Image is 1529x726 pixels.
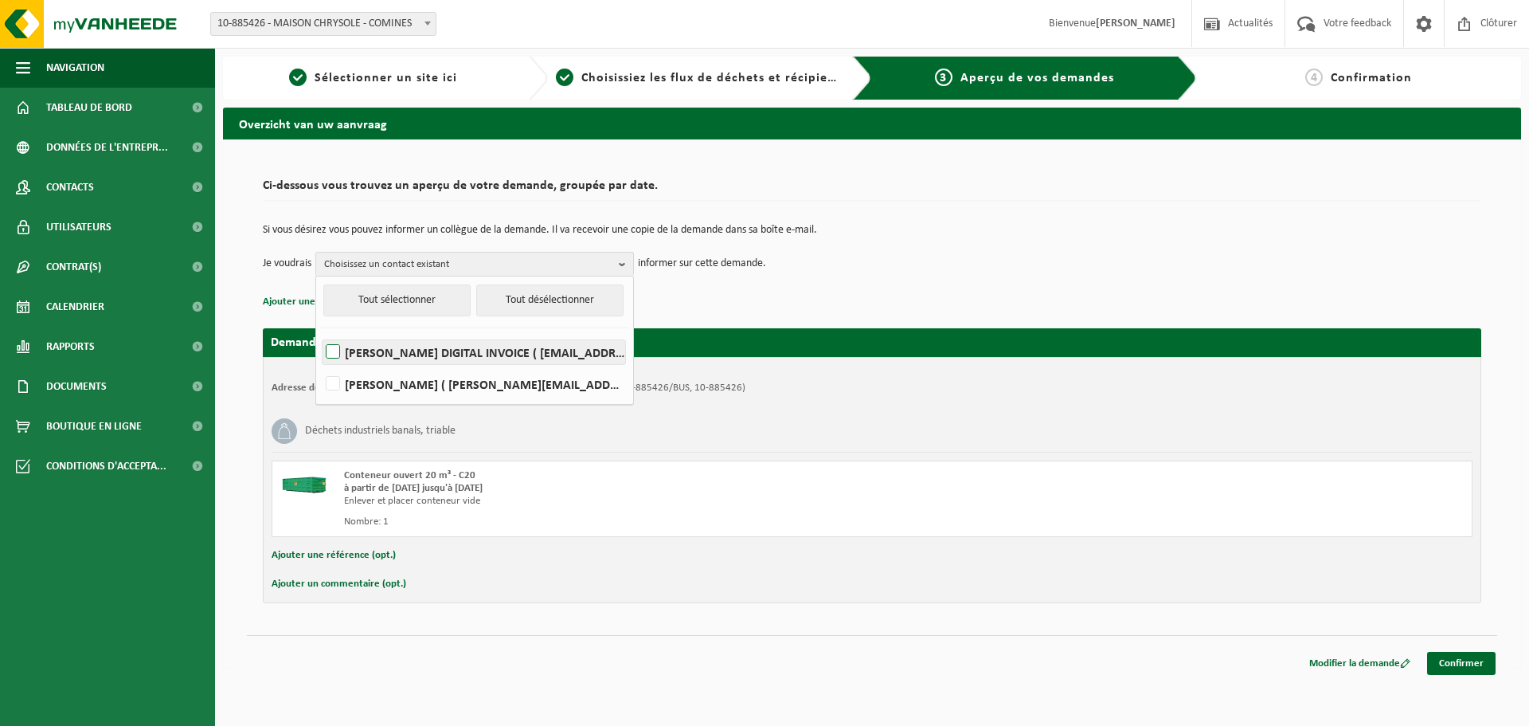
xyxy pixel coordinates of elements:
label: [PERSON_NAME] ( [PERSON_NAME][EMAIL_ADDRESS][DOMAIN_NAME] ) [323,372,625,396]
button: Tout désélectionner [476,285,624,316]
span: 1 [289,69,307,86]
button: Ajouter une référence (opt.) [263,292,387,312]
a: Modifier la demande [1297,652,1422,675]
span: Choisissiez les flux de déchets et récipients [581,72,847,84]
span: Conteneur ouvert 20 m³ - C20 [344,470,475,481]
p: Si vous désirez vous pouvez informer un collègue de la demande. Il va recevoir une copie de la de... [263,225,1481,236]
span: Confirmation [1331,72,1412,84]
span: Boutique en ligne [46,406,142,446]
span: Navigation [46,48,104,88]
span: Contrat(s) [46,247,101,287]
button: Ajouter une référence (opt.) [272,545,396,566]
a: Confirmer [1427,652,1496,675]
span: 2 [556,69,573,86]
span: Tableau de bord [46,88,132,128]
span: 4 [1305,69,1323,86]
a: 1Sélectionner un site ici [231,69,516,88]
span: Rapports [46,327,95,367]
span: 10-885426 - MAISON CHRYSOLE - COMINES [210,12,436,36]
span: Conditions d'accepta... [46,446,166,486]
span: Choisissez un contact existant [324,253,612,277]
strong: Adresse de placement: [272,383,372,393]
h2: Ci-dessous vous trouvez un aperçu de votre demande, groupée par date. [263,179,1481,201]
span: Données de l'entrepr... [46,128,168,167]
span: Calendrier [46,287,104,327]
label: [PERSON_NAME] DIGITAL INVOICE ( [EMAIL_ADDRESS][DOMAIN_NAME][PERSON_NAME] ) [323,340,625,364]
div: Enlever et placer conteneur vide [344,495,936,508]
span: Utilisateurs [46,207,111,247]
span: Sélectionner un site ici [315,72,457,84]
span: 3 [935,69,952,86]
img: HK-XC-20-GN-00.png [280,469,328,493]
button: Ajouter un commentaire (opt.) [272,574,406,595]
h3: Déchets industriels banals, triable [305,418,456,444]
strong: [PERSON_NAME] [1096,18,1175,29]
span: Documents [46,367,107,406]
strong: à partir de [DATE] jusqu'à [DATE] [344,483,483,493]
button: Choisissez un contact existant [315,252,634,276]
button: Tout sélectionner [323,285,471,316]
span: Contacts [46,167,94,207]
p: informer sur cette demande. [638,252,766,276]
span: Aperçu de vos demandes [960,72,1114,84]
span: 10-885426 - MAISON CHRYSOLE - COMINES [211,13,436,35]
a: 2Choisissiez les flux de déchets et récipients [556,69,841,88]
h2: Overzicht van uw aanvraag [223,108,1521,139]
div: Nombre: 1 [344,516,936,528]
p: Je voudrais [263,252,311,276]
strong: Demande pour [DATE] [271,336,391,349]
